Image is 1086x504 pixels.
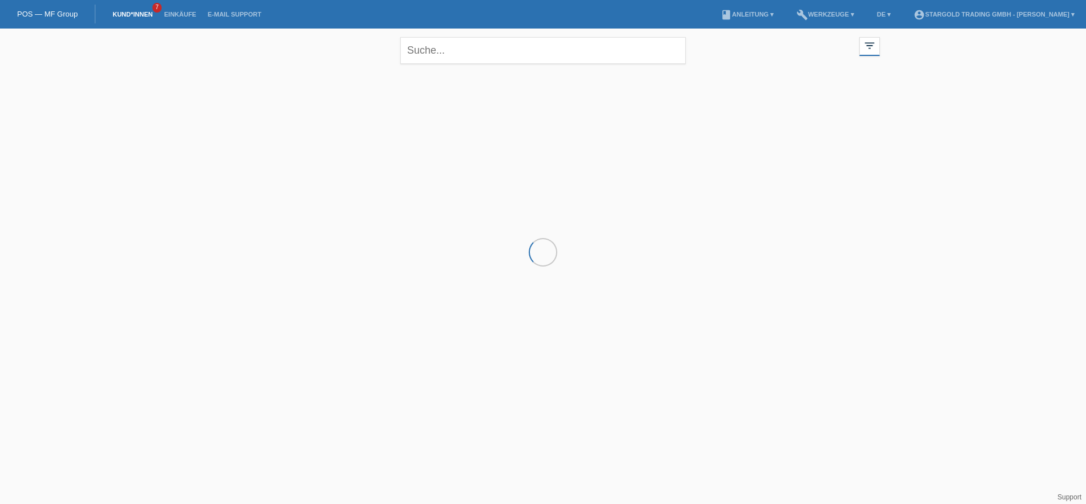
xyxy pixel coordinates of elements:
[17,10,78,18] a: POS — MF Group
[715,11,779,18] a: bookAnleitung ▾
[914,9,925,21] i: account_circle
[1057,493,1081,501] a: Support
[721,9,732,21] i: book
[202,11,267,18] a: E-Mail Support
[863,39,876,52] i: filter_list
[791,11,860,18] a: buildWerkzeuge ▾
[158,11,202,18] a: Einkäufe
[908,11,1080,18] a: account_circleStargold Trading GmbH - [PERSON_NAME] ▾
[400,37,686,64] input: Suche...
[797,9,808,21] i: build
[107,11,158,18] a: Kund*innen
[871,11,896,18] a: DE ▾
[152,3,162,13] span: 7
